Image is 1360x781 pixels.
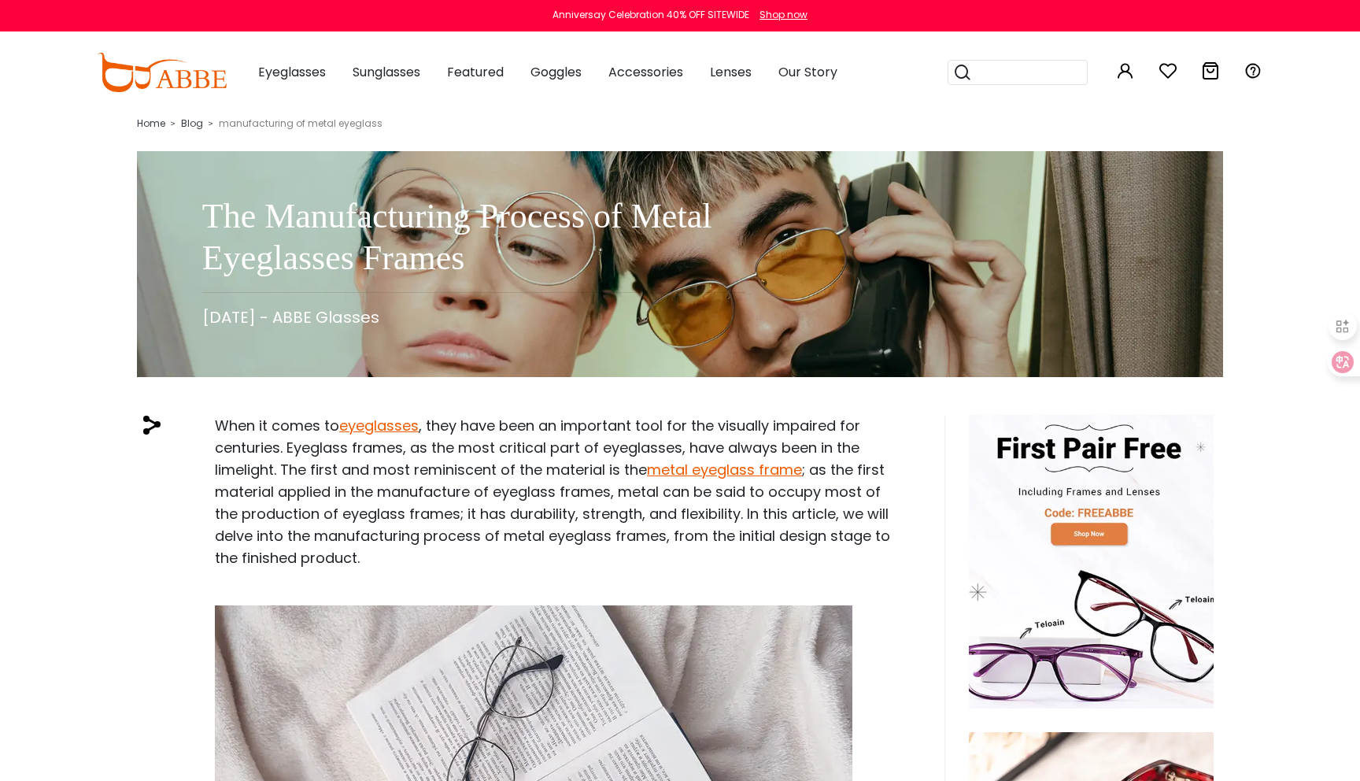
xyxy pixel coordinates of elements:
a: Home [137,117,165,130]
a: metal eyeglass frame [647,460,802,479]
span: Accessories [608,63,683,81]
span: Featured [447,63,504,81]
span: Lenses [710,63,752,81]
i: > [209,117,213,128]
a: free eyeglasses [969,552,1214,570]
span: Our Story [778,63,837,81]
div: Shop now [759,8,807,22]
a: eyeglasses [339,416,419,435]
span: Eyeglasses [258,63,326,81]
a: Blog [181,117,203,130]
img: free eyeglasses [969,415,1214,709]
span: Goggles [530,63,582,81]
h1: The Manufacturing Process of Metal Eyeglasses Frames [202,196,745,279]
span: manufacturing of metal eyeglass [219,117,382,130]
img: abbeglasses.com [98,53,227,92]
i: > [171,117,176,128]
p: When it comes to , they have been an important tool for the visually impaired for centuries. Eyeg... [215,415,890,569]
p: [DATE] - ABBE Glasses [202,305,745,329]
a: Shop now [752,8,807,21]
div: Anniversay Celebration 40% OFF SITEWIDE [552,8,749,22]
span: Sunglasses [353,63,420,81]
